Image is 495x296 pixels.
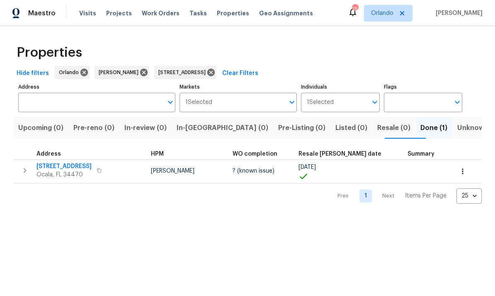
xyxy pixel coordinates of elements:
span: Hide filters [17,68,49,79]
span: [PERSON_NAME] [432,9,483,17]
span: Maestro [28,9,56,17]
span: Properties [17,48,82,57]
span: Orlando [59,68,82,77]
button: Hide filters [13,66,52,81]
button: Open [369,96,381,108]
span: Orlando [371,9,393,17]
span: [PERSON_NAME] [99,68,142,77]
span: Pre-reno (0) [73,122,114,134]
span: Done (1) [420,122,447,134]
span: Clear Filters [222,68,258,79]
label: Individuals [301,84,379,89]
a: Goto page 1 [359,190,372,202]
span: Visits [79,9,96,17]
span: Ocala, FL 34470 [36,171,92,179]
div: 25 [456,185,482,207]
span: HPM [151,151,164,157]
label: Flags [384,84,462,89]
span: [STREET_ADDRESS] [36,162,92,171]
span: Listed (0) [335,122,367,134]
span: 1 Selected [307,99,334,106]
div: [PERSON_NAME] [95,66,149,79]
span: ? (known issue) [233,168,274,174]
label: Markets [180,84,297,89]
span: Work Orders [142,9,180,17]
span: Resale [PERSON_NAME] date [298,151,381,157]
span: [DATE] [298,164,316,170]
span: In-review (0) [124,122,167,134]
nav: Pagination Navigation [330,188,482,204]
span: [PERSON_NAME] [151,168,194,174]
span: Address [36,151,61,157]
div: 25 [352,5,358,13]
span: Resale (0) [377,122,410,134]
span: In-[GEOGRAPHIC_DATA] (0) [177,122,268,134]
span: Summary [408,151,434,157]
div: [STREET_ADDRESS] [154,66,216,79]
button: Open [451,96,463,108]
span: Projects [106,9,132,17]
span: Geo Assignments [259,9,313,17]
button: Open [286,96,298,108]
span: Tasks [189,10,207,16]
div: Orlando [55,66,90,79]
span: WO completion [233,151,277,157]
button: Open [165,96,176,108]
span: [STREET_ADDRESS] [158,68,209,77]
span: 1 Selected [185,99,212,106]
span: Properties [217,9,249,17]
span: Pre-Listing (0) [278,122,325,134]
p: Items Per Page [405,192,446,200]
button: Clear Filters [219,66,262,81]
span: Upcoming (0) [18,122,63,134]
label: Address [18,84,175,89]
